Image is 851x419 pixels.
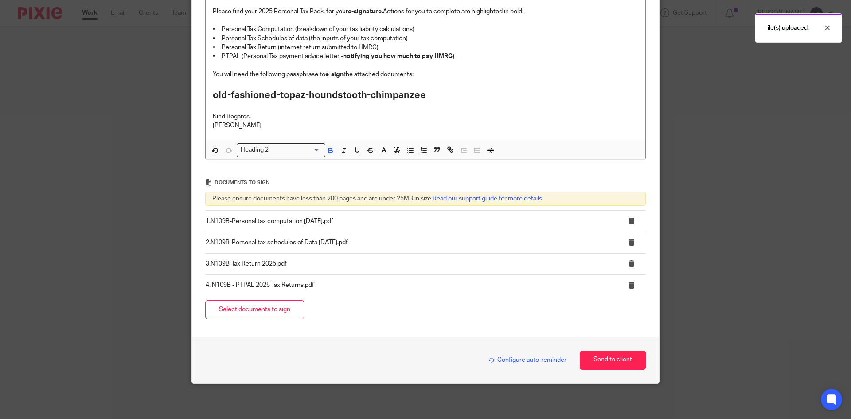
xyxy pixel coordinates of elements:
[237,143,325,157] div: Search for option
[343,53,454,59] strong: notifying you how much to pay HMRC)
[206,281,609,290] p: 4. N109B - PTPAL 2025 Tax Returns.pdf
[213,7,638,16] p: Please find your 2025 Personal Tax Pack, for your Actions for you to complete are highlighted in ...
[213,34,638,43] p: • Personal Tax Schedules of data (the inputs of your tax computation)
[213,43,638,52] p: • Personal Tax Return (internet return submitted to HMRC)
[215,180,269,185] span: Documents to sign
[213,52,638,61] p: • PTPAL (Personal Tax payment advice letter -
[433,196,542,202] a: Read our support guide for more details
[205,300,304,319] button: Select documents to sign
[272,145,320,155] input: Search for option
[348,8,383,15] strong: e-signature.
[206,259,609,268] p: 3.N109B-Tax Return 2025.pdf
[488,357,566,363] span: Configure auto-reminder
[764,23,809,32] p: File(s) uploaded.
[213,90,426,100] strong: old-fashioned-topaz-houndstooth-chimpanzee
[239,145,271,155] span: Heading 2
[213,25,638,34] p: • Personal Tax Computation (breakdown of your tax liability calculations)
[325,71,344,78] strong: e-sign
[205,192,646,206] div: Please ensure documents have less than 200 pages and are under 25MB in size.
[206,238,609,247] p: 2.N109B-Personal tax schedules of Data [DATE].pdf
[213,112,638,121] p: Kind Regards,
[206,217,609,226] p: 1.N109B-Personal tax computation [DATE].pdf
[213,121,638,130] p: [PERSON_NAME]
[213,70,638,79] p: You will need the following passphrase to the attached documents:
[580,351,646,370] button: Send to client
